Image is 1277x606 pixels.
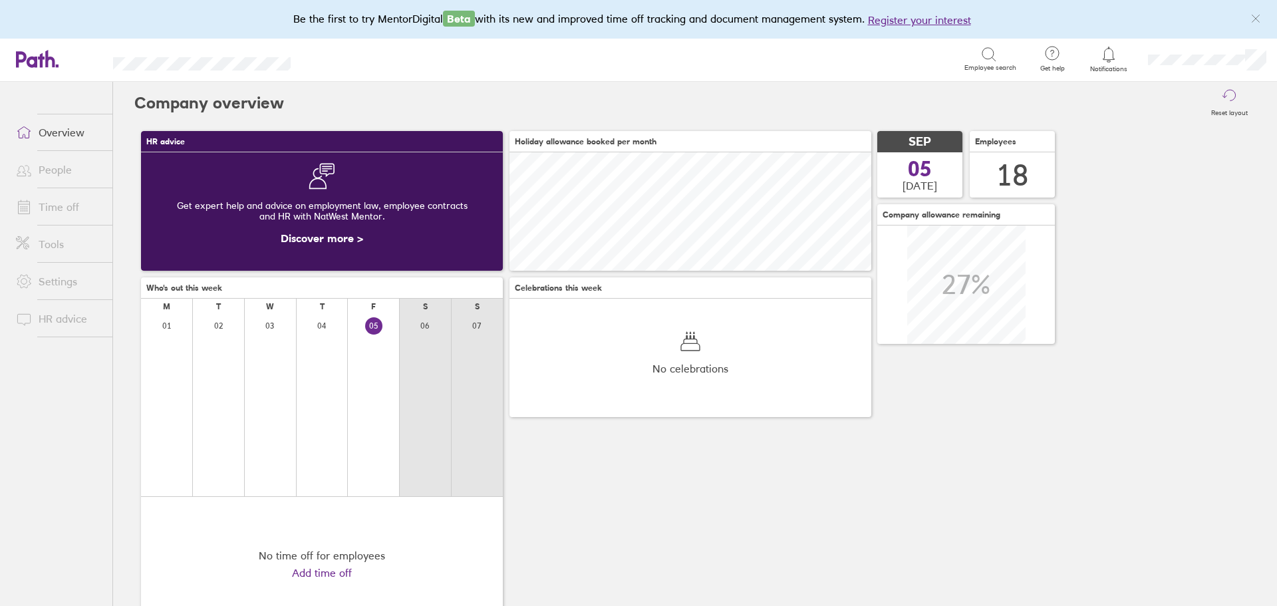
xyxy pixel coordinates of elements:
label: Reset layout [1203,105,1256,117]
span: Notifications [1087,65,1131,73]
a: Time off [5,194,112,220]
div: Be the first to try MentorDigital with its new and improved time off tracking and document manage... [293,11,984,28]
a: Discover more > [281,231,363,245]
span: 05 [908,158,932,180]
div: S [423,302,428,311]
span: Holiday allowance booked per month [515,137,656,146]
span: SEP [909,135,931,149]
a: Tools [5,231,112,257]
span: No celebrations [652,363,728,375]
div: Get expert help and advice on employment law, employee contracts and HR with NatWest Mentor. [152,190,492,232]
div: Search [327,53,360,65]
a: Overview [5,119,112,146]
a: Add time off [292,567,352,579]
span: Who's out this week [146,283,222,293]
div: T [320,302,325,311]
span: Beta [443,11,475,27]
h2: Company overview [134,82,284,124]
span: Employee search [964,64,1016,72]
a: Settings [5,268,112,295]
span: Celebrations this week [515,283,602,293]
span: Employees [975,137,1016,146]
button: Reset layout [1203,82,1256,124]
button: Register your interest [868,12,971,28]
span: [DATE] [903,180,937,192]
div: M [163,302,170,311]
span: HR advice [146,137,185,146]
a: HR advice [5,305,112,332]
div: F [371,302,376,311]
span: Company allowance remaining [883,210,1000,220]
div: S [475,302,480,311]
a: People [5,156,112,183]
div: T [216,302,221,311]
span: Get help [1031,65,1074,73]
div: W [266,302,274,311]
a: Notifications [1087,45,1131,73]
div: No time off for employees [259,549,385,561]
div: 18 [996,158,1028,192]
